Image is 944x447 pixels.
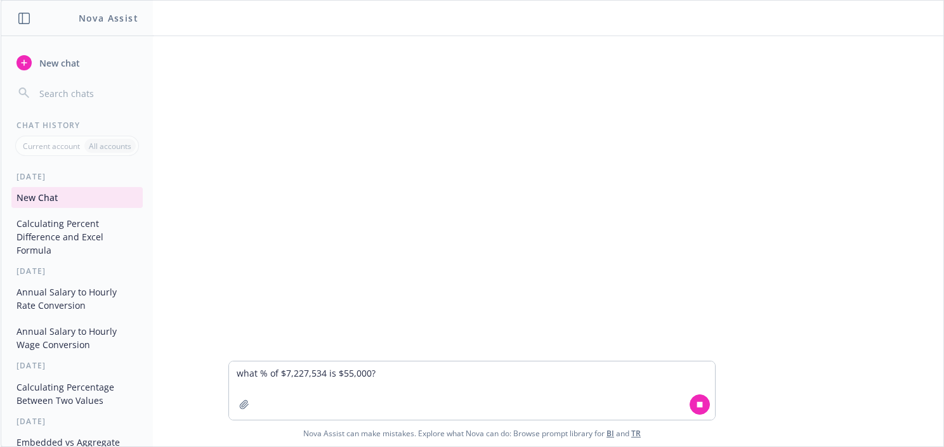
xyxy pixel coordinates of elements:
[11,282,143,316] button: Annual Salary to Hourly Rate Conversion
[11,321,143,355] button: Annual Salary to Hourly Wage Conversion
[37,56,80,70] span: New chat
[11,187,143,208] button: New Chat
[11,377,143,411] button: Calculating Percentage Between Two Values
[23,141,80,152] p: Current account
[11,213,143,261] button: Calculating Percent Difference and Excel Formula
[79,11,138,25] h1: Nova Assist
[631,428,641,439] a: TR
[1,416,153,427] div: [DATE]
[1,266,153,276] div: [DATE]
[37,84,138,102] input: Search chats
[89,141,131,152] p: All accounts
[6,420,938,446] span: Nova Assist can make mistakes. Explore what Nova can do: Browse prompt library for and
[1,120,153,131] div: Chat History
[1,360,153,371] div: [DATE]
[1,171,153,182] div: [DATE]
[606,428,614,439] a: BI
[11,51,143,74] button: New chat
